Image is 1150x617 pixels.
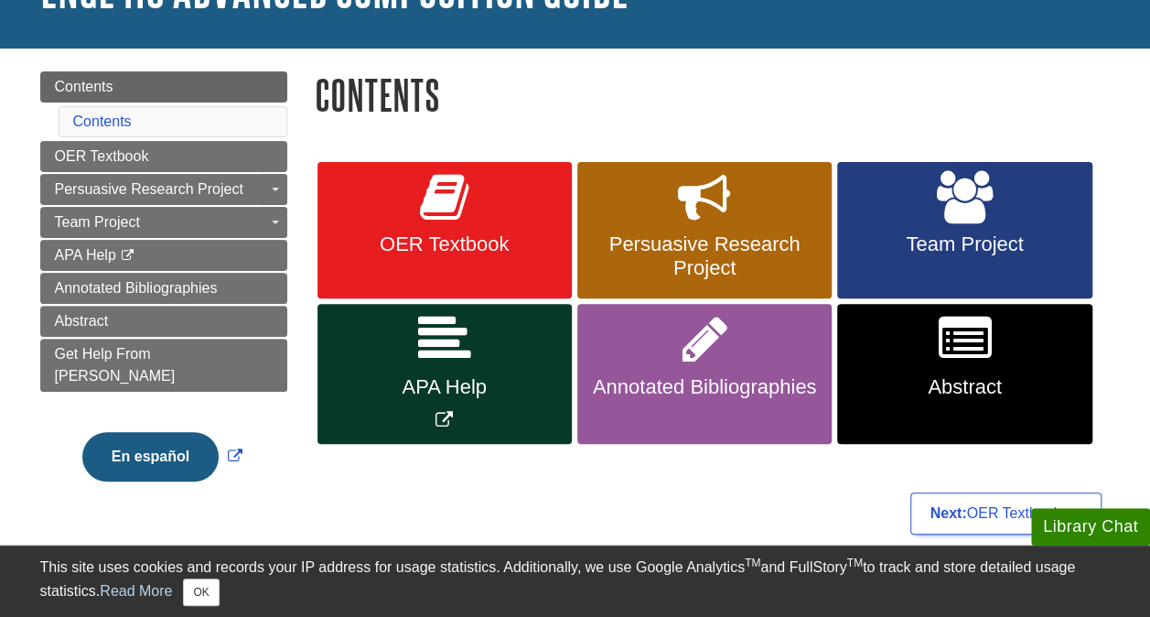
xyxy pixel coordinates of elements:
[55,148,149,164] span: OER Textbook
[591,375,818,399] span: Annotated Bibliographies
[40,141,287,172] a: OER Textbook
[317,162,572,299] a: OER Textbook
[1031,508,1150,546] button: Library Chat
[591,233,818,280] span: Persuasive Research Project
[837,304,1091,444] a: Abstract
[55,313,109,329] span: Abstract
[40,306,287,337] a: Abstract
[40,240,287,271] a: APA Help
[55,346,176,384] span: Get Help From [PERSON_NAME]
[55,247,116,263] span: APA Help
[183,579,219,606] button: Close
[837,162,1091,299] a: Team Project
[331,375,558,399] span: APA Help
[331,233,558,256] span: OER Textbook
[40,71,287,103] a: Contents
[930,505,966,521] strong: Next:
[55,79,113,94] span: Contents
[120,250,135,262] i: This link opens in a new window
[40,273,287,304] a: Annotated Bibliographies
[55,214,140,230] span: Team Project
[55,181,243,197] span: Persuasive Research Project
[40,174,287,205] a: Persuasive Research Project
[315,71,1111,118] h1: Contents
[40,71,287,513] div: Guide Page Menu
[910,493,1101,535] a: Next:OER Textbook >>
[577,304,832,444] a: Annotated Bibliographies
[78,449,247,464] a: Link opens in new window
[55,280,218,296] span: Annotated Bibliographies
[40,339,287,392] a: Get Help From [PERSON_NAME]
[40,207,287,238] a: Team Project
[851,375,1078,399] span: Abstract
[40,557,1111,606] div: This site uses cookies and records your IP address for usage statistics. Additionally, we use Goo...
[577,162,832,299] a: Persuasive Research Project
[100,583,172,599] a: Read More
[847,557,863,569] sup: TM
[317,304,572,444] a: Link opens in new window
[82,432,219,482] button: En español
[73,114,132,129] a: Contents
[745,557,760,569] sup: TM
[851,233,1078,256] span: Team Project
